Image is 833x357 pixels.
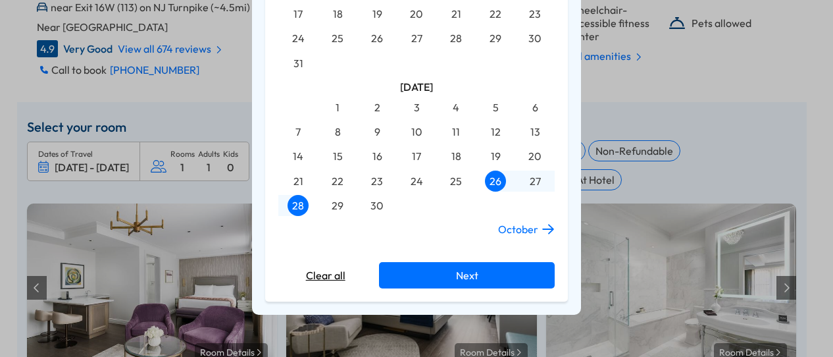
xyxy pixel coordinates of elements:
time: 29 [327,195,348,216]
time: 27 [524,171,545,192]
time: 30 [366,195,388,216]
time: 30 [524,28,545,49]
time: 19 [485,146,506,167]
time: 1 [327,97,348,118]
time: 17 [406,146,427,167]
time: 5 [485,97,506,118]
time: 9 [366,121,388,142]
time: 19 [366,3,388,24]
time: 22 [327,171,348,192]
time: 15 [327,146,348,167]
time: 25 [327,28,348,49]
time: 24 [288,28,309,49]
time: 26 [366,28,388,49]
time: 18 [445,146,467,167]
time: 24 [406,171,427,192]
time: 28 [445,28,467,49]
button: Next [379,262,555,288]
time: 23 [524,3,545,24]
time: 7 [288,121,309,142]
time: 26 [485,171,506,192]
time: 27 [406,28,427,49]
time: 14 [288,146,309,167]
time: 3 [406,97,427,118]
time: 20 [524,146,545,167]
time: 31 [288,53,309,74]
time: 22 [485,3,506,24]
time: 21 [445,3,467,24]
time: 11 [445,121,467,142]
time: 21 [288,171,309,192]
button: Clear all [278,262,372,288]
time: 13 [524,121,545,142]
time: 10 [406,121,427,142]
time: 6 [524,97,545,118]
time: 29 [485,28,506,49]
time: 2 [366,97,388,118]
div: [DATE] [278,80,555,94]
time: 20 [406,3,427,24]
time: 8 [327,121,348,142]
time: 18 [327,3,348,24]
time: 16 [366,146,388,167]
time: 23 [366,171,388,192]
time: 17 [288,3,309,24]
button: October [278,223,555,236]
time: 28 [288,195,309,216]
time: 25 [445,171,467,192]
time: 12 [485,121,506,142]
time: 4 [445,97,467,118]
